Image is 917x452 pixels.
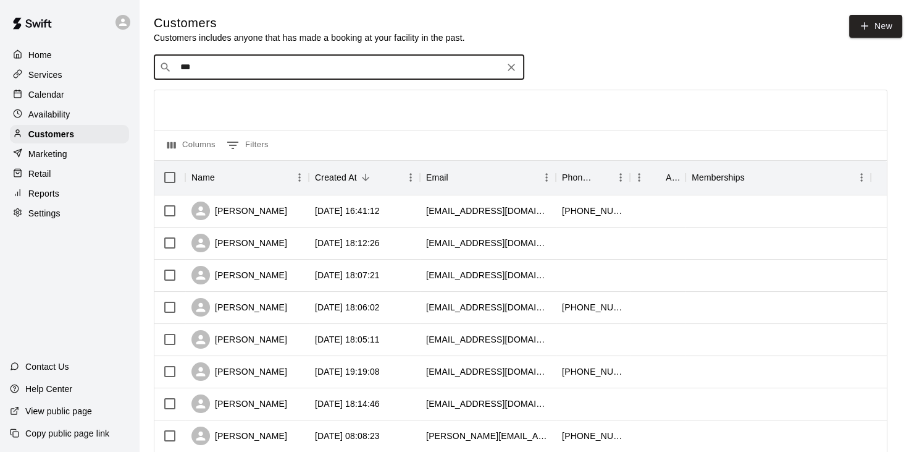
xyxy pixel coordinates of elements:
[10,184,129,203] a: Reports
[448,169,466,186] button: Sort
[426,160,448,195] div: Email
[10,125,129,143] a: Customers
[10,204,129,223] a: Settings
[685,160,871,195] div: Memberships
[426,205,550,217] div: lmshapi@gmail.com
[154,15,465,32] h5: Customers
[420,160,556,195] div: Email
[215,169,232,186] button: Sort
[503,59,520,76] button: Clear
[10,145,129,163] a: Marketing
[852,168,871,187] button: Menu
[191,330,287,349] div: [PERSON_NAME]
[556,160,630,195] div: Phone Number
[10,85,129,104] a: Calendar
[315,365,380,378] div: 2025-09-05 19:19:08
[191,266,287,284] div: [PERSON_NAME]
[594,169,611,186] button: Sort
[28,88,64,101] p: Calendar
[562,430,624,442] div: +14049539548
[315,160,357,195] div: Created At
[849,15,902,38] a: New
[562,301,624,313] div: +16789946496
[630,168,648,187] button: Menu
[426,269,550,281] div: danielsjae@gmail.com
[25,427,109,440] p: Copy public page link
[25,383,72,395] p: Help Center
[692,160,745,195] div: Memberships
[537,168,556,187] button: Menu
[426,333,550,346] div: amandawolaver@renovaone.com
[28,168,51,180] p: Retail
[191,160,215,195] div: Name
[426,430,550,442] div: justin.hicks2618@gmail.com
[28,128,74,140] p: Customers
[315,237,380,249] div: 2025-09-06 18:12:26
[10,66,129,84] a: Services
[426,398,550,410] div: justinvinson13@gmail.com
[315,333,380,346] div: 2025-09-06 18:05:11
[10,164,129,183] a: Retail
[666,160,679,195] div: Age
[191,362,287,381] div: [PERSON_NAME]
[164,135,219,155] button: Select columns
[426,301,550,313] div: brittscain@gmail.com
[28,49,52,61] p: Home
[630,160,685,195] div: Age
[10,46,129,64] a: Home
[10,105,129,124] a: Availability
[191,202,287,220] div: [PERSON_NAME]
[745,169,762,186] button: Sort
[315,398,380,410] div: 2025-09-05 18:14:46
[154,32,465,44] p: Customers includes anyone that has made a booking at your facility in the past.
[315,430,380,442] div: 2025-09-03 08:08:23
[315,301,380,313] div: 2025-09-06 18:06:02
[28,108,70,121] p: Availability
[562,205,624,217] div: +14044332071
[611,168,630,187] button: Menu
[191,427,287,445] div: [PERSON_NAME]
[426,237,550,249] div: greeson530@yahoo.com
[28,69,62,81] p: Services
[185,160,309,195] div: Name
[357,169,374,186] button: Sort
[290,168,309,187] button: Menu
[401,168,420,187] button: Menu
[191,234,287,252] div: [PERSON_NAME]
[191,298,287,317] div: [PERSON_NAME]
[25,405,92,417] p: View public page
[154,55,524,80] div: Search customers by name or email
[224,135,272,155] button: Show filters
[25,360,69,373] p: Contact Us
[28,187,59,200] p: Reports
[562,160,594,195] div: Phone Number
[28,207,61,220] p: Settings
[28,148,67,160] p: Marketing
[191,394,287,413] div: [PERSON_NAME]
[309,160,420,195] div: Created At
[648,169,666,186] button: Sort
[315,269,380,281] div: 2025-09-06 18:07:21
[426,365,550,378] div: jaimebrown0820@gmail.com
[562,365,624,378] div: +17708852763
[315,205,380,217] div: 2025-09-08 16:41:12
